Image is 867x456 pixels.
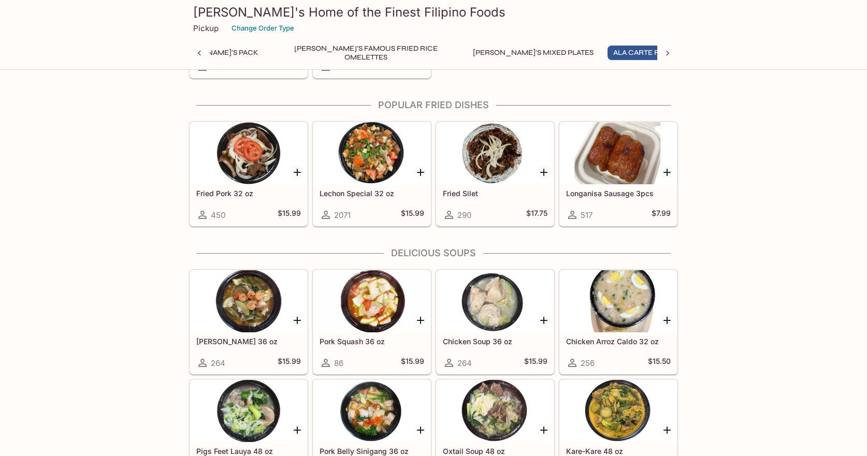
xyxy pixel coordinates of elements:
[291,166,304,179] button: Add Fried Pork 32 oz
[291,314,304,327] button: Add Sari Sari 36 oz
[660,314,673,327] button: Add Chicken Arroz Caldo 32 oz
[560,270,677,332] div: Chicken Arroz Caldo 32 oz
[190,122,308,226] a: Fried Pork 32 oz450$15.99
[566,447,671,455] h5: Kare-Kare 48 oz
[278,357,301,369] h5: $15.99
[559,122,677,226] a: Longanisa Sausage 3pcs517$7.99
[190,270,308,374] a: [PERSON_NAME] 36 oz264$15.99
[313,380,430,442] div: Pork Belly Sinigang 36 oz
[526,209,547,221] h5: $17.75
[193,23,219,33] p: Pickup
[537,166,550,179] button: Add Fried Silet
[660,166,673,179] button: Add Longanisa Sausage 3pcs
[457,358,472,368] span: 264
[581,358,595,368] span: 256
[320,189,424,198] h5: Lechon Special 32 oz
[414,166,427,179] button: Add Lechon Special 32 oz
[443,337,547,346] h5: Chicken Soup 36 oz
[537,423,550,436] button: Add Oxtail Soup 48 oz
[524,357,547,369] h5: $15.99
[334,358,343,368] span: 86
[467,46,599,60] button: [PERSON_NAME]'s Mixed Plates
[196,189,301,198] h5: Fried Pork 32 oz
[566,189,671,198] h5: Longanisa Sausage 3pcs
[313,270,431,374] a: Pork Squash 36 oz86$15.99
[443,447,547,455] h5: Oxtail Soup 48 oz
[443,189,547,198] h5: Fried Silet
[401,209,424,221] h5: $15.99
[537,314,550,327] button: Add Chicken Soup 36 oz
[190,380,307,442] div: Pigs Feet Lauya 48 oz
[608,46,755,60] button: Ala Carte Favorite Filipino Dishes
[278,209,301,221] h5: $15.99
[163,46,264,60] button: [PERSON_NAME]'s Pack
[189,247,678,259] h4: Delicious Soups
[320,337,424,346] h5: Pork Squash 36 oz
[436,122,554,226] a: Fried Silet290$17.75
[414,423,427,436] button: Add Pork Belly Sinigang 36 oz
[313,122,430,184] div: Lechon Special 32 oz
[560,122,677,184] div: Longanisa Sausage 3pcs
[211,358,225,368] span: 264
[436,270,554,374] a: Chicken Soup 36 oz264$15.99
[320,447,424,455] h5: Pork Belly Sinigang 36 oz
[652,209,671,221] h5: $7.99
[437,270,554,332] div: Chicken Soup 36 oz
[437,380,554,442] div: Oxtail Soup 48 oz
[190,122,307,184] div: Fried Pork 32 oz
[437,122,554,184] div: Fried Silet
[193,4,674,20] h3: [PERSON_NAME]'s Home of the Finest Filipino Foods
[648,357,671,369] h5: $15.50
[457,210,471,220] span: 290
[401,357,424,369] h5: $15.99
[211,210,225,220] span: 450
[272,46,459,60] button: [PERSON_NAME]'s Famous Fried Rice Omelettes
[334,210,351,220] span: 2071
[660,423,673,436] button: Add Kare-Kare 48 oz
[196,447,301,455] h5: Pigs Feet Lauya 48 oz
[291,423,304,436] button: Add Pigs Feet Lauya 48 oz
[196,337,301,346] h5: [PERSON_NAME] 36 oz
[227,20,299,36] button: Change Order Type
[414,314,427,327] button: Add Pork Squash 36 oz
[581,210,593,220] span: 517
[313,122,431,226] a: Lechon Special 32 oz2071$15.99
[560,380,677,442] div: Kare-Kare 48 oz
[189,99,678,111] h4: Popular Fried Dishes
[313,270,430,332] div: Pork Squash 36 oz
[190,270,307,332] div: Sari Sari 36 oz
[566,337,671,346] h5: Chicken Arroz Caldo 32 oz
[559,270,677,374] a: Chicken Arroz Caldo 32 oz256$15.50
